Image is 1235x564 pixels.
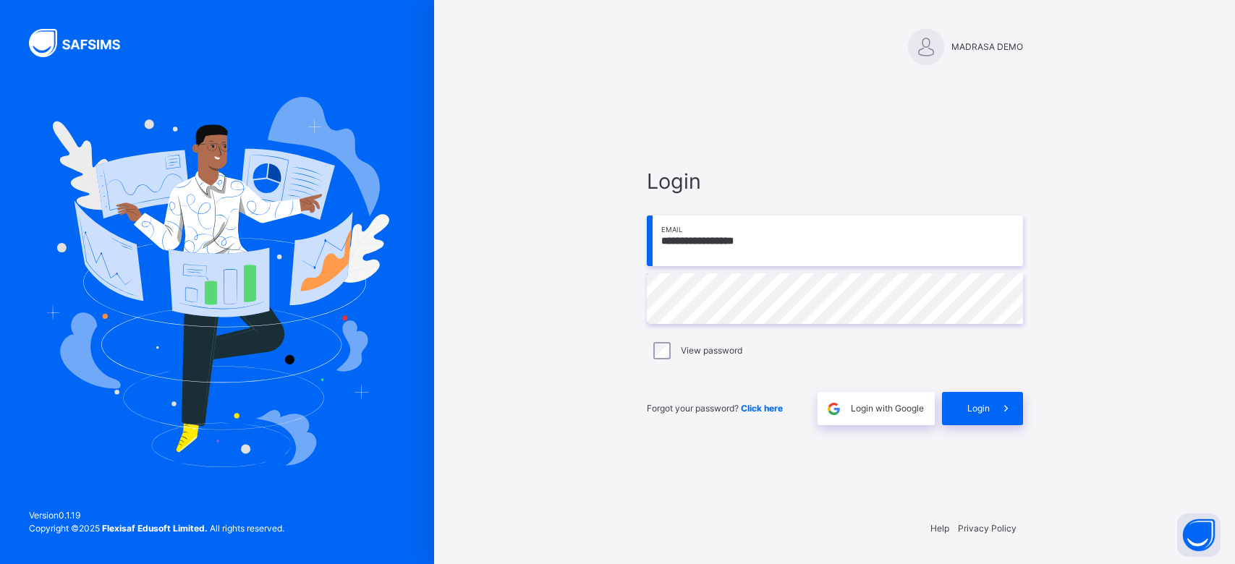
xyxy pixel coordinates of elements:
span: Copyright © 2025 All rights reserved. [29,523,284,534]
span: Version 0.1.19 [29,509,284,522]
img: SAFSIMS Logo [29,29,137,57]
a: Help [930,523,949,534]
span: Login [647,166,1023,197]
a: Privacy Policy [958,523,1017,534]
span: Login [967,402,990,415]
span: MADRASA DEMO [951,40,1023,54]
label: View password [681,344,742,357]
img: Hero Image [45,97,389,467]
span: Login with Google [851,402,924,415]
a: Click here [741,403,783,414]
span: Forgot your password? [647,403,783,414]
strong: Flexisaf Edusoft Limited. [102,523,208,534]
button: Open asap [1177,513,1221,557]
img: google.396cfc9801f0270233282035f929180a.svg [826,401,842,417]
